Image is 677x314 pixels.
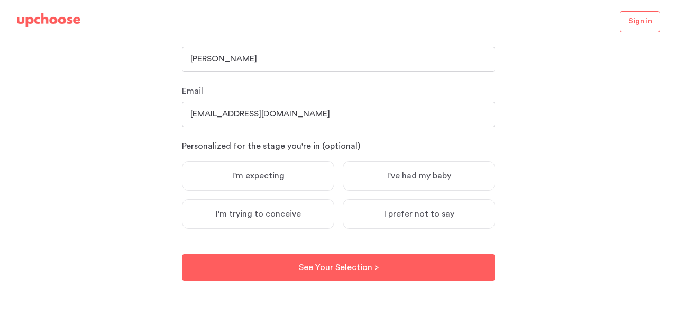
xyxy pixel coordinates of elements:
span: I've had my baby [387,171,451,181]
img: UpChoose [17,13,80,28]
p: See Your Selection > [299,261,379,274]
span: I prefer not to say [384,209,454,219]
a: Sign in [620,11,660,32]
span: I'm trying to conceive [216,209,301,219]
input: Your email here.... [182,102,495,127]
button: See Your Selection > [182,254,495,281]
a: UpChoose [17,13,80,32]
input: Your name here.... [182,47,495,72]
span: I'm expecting [232,171,285,181]
p: Personalized for the stage you're in (optional) [182,140,495,152]
p: Email [182,85,495,97]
